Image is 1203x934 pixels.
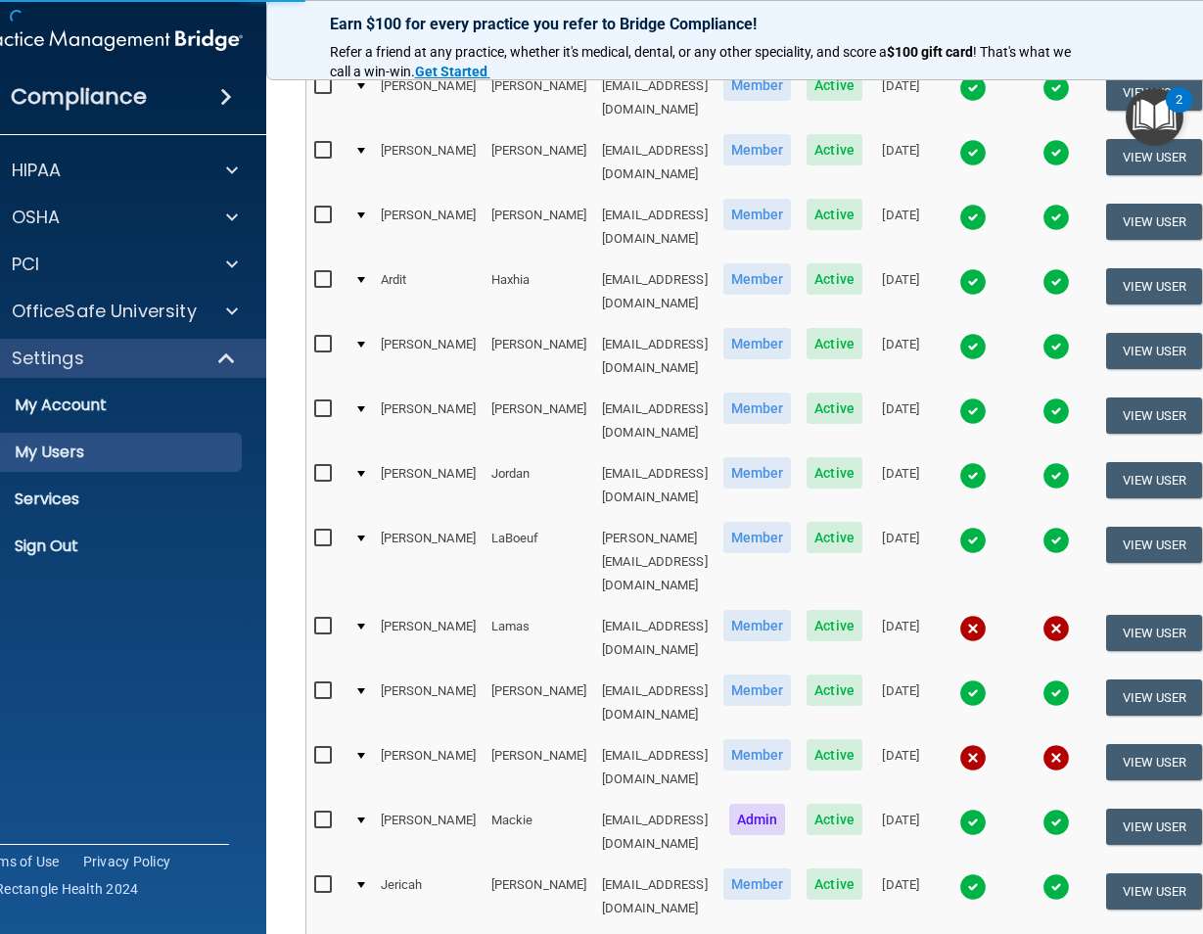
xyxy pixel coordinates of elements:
p: OfficeSafe University [12,300,197,323]
td: [DATE] [870,735,932,800]
button: View User [1106,615,1203,651]
span: Active [807,263,862,295]
p: OSHA [12,206,61,229]
td: [EMAIL_ADDRESS][DOMAIN_NAME] [594,606,716,671]
td: [DATE] [870,518,932,606]
span: ! That's what we call a win-win. [330,44,1074,79]
p: Earn $100 for every practice you refer to Bridge Compliance! [330,15,1092,33]
button: View User [1106,809,1203,845]
td: [PERSON_NAME] [373,453,484,518]
span: Admin [729,804,786,835]
button: View User [1106,397,1203,434]
img: tick.e7d51cea.svg [1042,139,1070,166]
button: View User [1106,333,1203,369]
td: [PERSON_NAME] [484,195,594,259]
img: tick.e7d51cea.svg [959,204,987,231]
td: [EMAIL_ADDRESS][DOMAIN_NAME] [594,864,716,928]
p: HIPAA [12,159,62,182]
img: tick.e7d51cea.svg [1042,809,1070,836]
td: [DATE] [870,671,932,735]
td: [PERSON_NAME] [373,389,484,453]
td: [DATE] [870,606,932,671]
img: tick.e7d51cea.svg [1042,462,1070,490]
img: tick.e7d51cea.svg [959,873,987,901]
span: Active [807,393,862,424]
span: Member [723,675,792,706]
button: Open Resource Center, 2 new notifications [1126,88,1183,146]
td: [EMAIL_ADDRESS][DOMAIN_NAME] [594,66,716,130]
td: [EMAIL_ADDRESS][DOMAIN_NAME] [594,130,716,195]
h4: Compliance [11,83,147,111]
img: tick.e7d51cea.svg [959,462,987,490]
a: Get Started [415,64,490,79]
span: Member [723,868,792,900]
td: [EMAIL_ADDRESS][DOMAIN_NAME] [594,389,716,453]
img: tick.e7d51cea.svg [959,527,987,554]
td: [PERSON_NAME][EMAIL_ADDRESS][DOMAIN_NAME] [594,518,716,606]
img: tick.e7d51cea.svg [1042,333,1070,360]
td: [DATE] [870,864,932,928]
td: [EMAIL_ADDRESS][DOMAIN_NAME] [594,735,716,800]
td: [PERSON_NAME] [373,130,484,195]
img: tick.e7d51cea.svg [1042,527,1070,554]
td: [EMAIL_ADDRESS][DOMAIN_NAME] [594,800,716,864]
span: Member [723,70,792,101]
td: [PERSON_NAME] [373,606,484,671]
td: [PERSON_NAME] [373,671,484,735]
td: Haxhia [484,259,594,324]
td: [PERSON_NAME] [373,66,484,130]
button: View User [1106,527,1203,563]
img: tick.e7d51cea.svg [1042,397,1070,425]
span: Active [807,675,862,706]
span: Active [807,70,862,101]
button: View User [1106,679,1203,716]
td: [PERSON_NAME] [484,66,594,130]
td: [DATE] [870,453,932,518]
td: [DATE] [870,800,932,864]
td: [PERSON_NAME] [373,735,484,800]
span: Active [807,522,862,553]
img: tick.e7d51cea.svg [1042,204,1070,231]
span: Active [807,804,862,835]
img: tick.e7d51cea.svg [959,809,987,836]
td: [PERSON_NAME] [373,195,484,259]
td: Jericah [373,864,484,928]
td: [PERSON_NAME] [484,864,594,928]
span: Member [723,134,792,165]
span: Active [807,328,862,359]
td: [EMAIL_ADDRESS][DOMAIN_NAME] [594,453,716,518]
img: tick.e7d51cea.svg [1042,268,1070,296]
strong: Get Started [415,64,487,79]
div: 2 [1176,100,1182,125]
img: tick.e7d51cea.svg [959,397,987,425]
a: Privacy Policy [83,852,171,871]
button: View User [1106,139,1203,175]
td: [PERSON_NAME] [484,324,594,389]
button: View User [1106,268,1203,304]
span: Refer a friend at any practice, whether it's medical, dental, or any other speciality, and score a [330,44,887,60]
td: [EMAIL_ADDRESS][DOMAIN_NAME] [594,324,716,389]
td: Ardit [373,259,484,324]
span: Active [807,739,862,771]
img: cross.ca9f0e7f.svg [959,615,987,642]
img: tick.e7d51cea.svg [959,139,987,166]
img: tick.e7d51cea.svg [959,333,987,360]
td: [DATE] [870,66,932,130]
td: [DATE] [870,130,932,195]
span: Active [807,610,862,641]
span: Member [723,199,792,230]
td: [PERSON_NAME] [484,130,594,195]
span: Member [723,739,792,771]
td: [DATE] [870,389,932,453]
img: tick.e7d51cea.svg [1042,679,1070,707]
td: Mackie [484,800,594,864]
img: tick.e7d51cea.svg [959,268,987,296]
span: Member [723,393,792,424]
td: [PERSON_NAME] [373,324,484,389]
td: [EMAIL_ADDRESS][DOMAIN_NAME] [594,259,716,324]
span: Active [807,457,862,489]
td: [PERSON_NAME] [373,800,484,864]
button: View User [1106,873,1203,910]
td: [PERSON_NAME] [373,518,484,606]
td: [DATE] [870,195,932,259]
